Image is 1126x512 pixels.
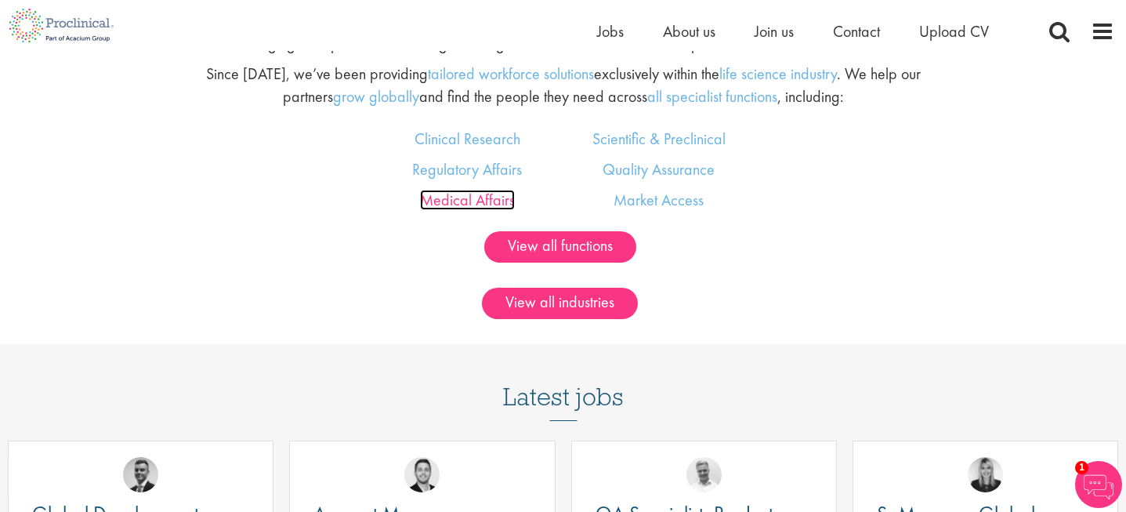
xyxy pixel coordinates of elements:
[415,129,520,149] a: Clinical Research
[428,64,594,84] a: tailored workforce solutions
[647,86,777,107] a: all specialist functions
[503,344,624,421] h3: Latest jobs
[968,457,1003,492] img: Janelle Jones
[482,288,638,319] a: View all industries
[412,159,522,180] a: Regulatory Affairs
[333,86,419,107] a: grow globally
[484,231,636,263] a: View all functions
[1075,461,1122,508] img: Chatbot
[919,21,989,42] a: Upload CV
[603,159,715,180] a: Quality Assurance
[123,457,158,492] img: Alex Bill
[597,21,624,42] a: Jobs
[719,64,837,84] a: life science industry
[420,190,515,210] a: Medical Affairs
[686,457,722,492] img: Joshua Bye
[192,63,935,107] p: Since [DATE], we’ve been providing exclusively within the . We help our partners and find the peo...
[663,21,715,42] a: About us
[1075,461,1088,474] span: 1
[614,190,704,210] a: Market Access
[592,129,726,149] a: Scientific & Preclinical
[833,21,880,42] a: Contact
[404,457,440,492] img: Parker Jensen
[755,21,794,42] a: Join us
